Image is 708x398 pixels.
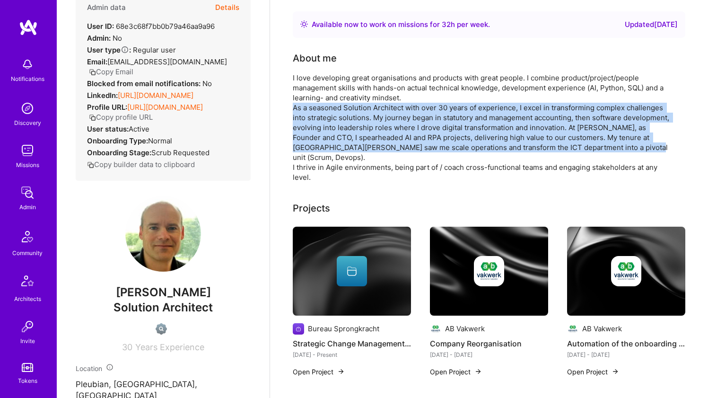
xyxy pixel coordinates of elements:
div: Discovery [14,118,41,128]
img: Company logo [430,323,441,335]
img: Invite [18,317,37,336]
strong: Onboarding Type: [87,136,148,145]
span: Scrub Requested [151,148,210,157]
div: No [87,33,122,43]
div: Regular user [87,45,176,55]
a: [URL][DOMAIN_NAME] [127,103,203,112]
button: Open Project [293,367,345,377]
i: icon Copy [89,69,96,76]
i: Help [121,45,129,54]
div: Notifications [11,74,44,84]
img: User Avatar [125,196,201,272]
span: [EMAIL_ADDRESS][DOMAIN_NAME] [107,57,227,66]
strong: User status: [87,124,129,133]
h4: Company Reorganisation [430,337,548,350]
div: Invite [20,336,35,346]
i: icon Copy [87,161,94,168]
div: Admin [19,202,36,212]
img: arrow-right [612,368,619,375]
span: 30 [122,342,132,352]
div: Projects [293,201,330,215]
div: AB Vakwerk [445,324,485,334]
img: tokens [22,363,33,372]
img: cover [293,227,411,316]
div: Available now to work on missions for h per week . [312,19,490,30]
span: 32 [442,20,451,29]
img: teamwork [18,141,37,160]
img: Not Scrubbed [156,323,167,335]
strong: User type : [87,45,131,54]
img: arrow-right [337,368,345,375]
button: Open Project [430,367,482,377]
button: Copy Email [89,67,133,77]
i: icon Copy [89,114,96,121]
img: Company logo [567,323,578,335]
img: admin teamwork [18,183,37,202]
h4: Automation of the onboarding of [DEMOGRAPHIC_DATA] workers [567,337,685,350]
div: 68e3c68f7bb0b79a46aa9a96 [87,21,215,31]
img: Company logo [293,323,304,335]
div: AB Vakwerk [582,324,622,334]
div: Location [76,363,251,373]
span: Active [129,124,149,133]
a: [URL][DOMAIN_NAME] [118,91,193,100]
h4: Strategic Change Management Initiatives [293,337,411,350]
strong: Profile URL: [87,103,127,112]
img: Availability [300,20,308,28]
button: Open Project [567,367,619,377]
div: [DATE] - Present [293,350,411,360]
span: Years Experience [135,342,204,352]
img: arrow-right [474,368,482,375]
div: Updated [DATE] [625,19,678,30]
div: Architects [14,294,41,304]
div: I love developing great organisations and products with great people. I combine product/project/p... [293,73,671,182]
h4: Admin data [87,3,126,12]
strong: LinkedIn: [87,91,118,100]
img: logo [19,19,38,36]
div: [DATE] - [DATE] [567,350,685,360]
img: cover [430,227,548,316]
div: [DATE] - [DATE] [430,350,548,360]
span: normal [148,136,172,145]
img: Company logo [474,256,504,286]
button: Copy profile URL [89,112,153,122]
strong: Onboarding Stage: [87,148,151,157]
strong: Admin: [87,34,111,43]
img: Community [16,225,39,248]
div: Tokens [18,376,37,386]
button: Copy builder data to clipboard [87,159,195,169]
div: Bureau Sprongkracht [308,324,379,334]
strong: Email: [87,57,107,66]
img: Architects [16,271,39,294]
strong: User ID: [87,22,114,31]
img: discovery [18,99,37,118]
div: About me [293,51,337,65]
span: Solution Architect [114,301,213,314]
div: Missions [16,160,39,170]
img: Company logo [611,256,641,286]
img: bell [18,55,37,74]
img: cover [567,227,685,316]
div: Community [12,248,43,258]
span: [PERSON_NAME] [76,285,251,300]
div: No [87,79,212,88]
strong: Blocked from email notifications: [87,79,202,88]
